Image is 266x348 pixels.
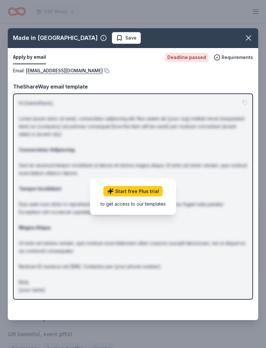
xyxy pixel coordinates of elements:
[112,32,141,44] button: Save
[19,147,75,152] strong: Consectetur Adipiscing
[103,186,163,196] a: Start free Plus trial
[101,200,166,207] div: to get access to our templates
[13,51,46,64] button: Apply by email
[19,99,247,294] p: Hi [name/there], Lorem ipsum dolor sit amet, consectetur adipiscing elit. Nos autem ab [your org]...
[13,33,98,43] div: Made in [GEOGRAPHIC_DATA]
[19,186,61,191] strong: Tempor Incididunt
[125,34,137,42] span: Save
[26,67,103,75] a: [EMAIL_ADDRESS][DOMAIN_NAME]
[165,53,209,62] div: Deadline passed
[13,82,253,91] div: TheShareWay email template
[222,54,253,61] span: Requirements
[214,54,253,61] button: Requirements
[13,68,103,73] span: Email :
[19,225,51,230] strong: Magna Aliqua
